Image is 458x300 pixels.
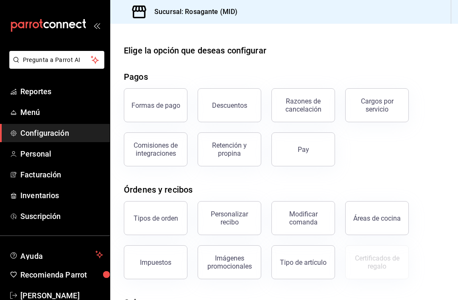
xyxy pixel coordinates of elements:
[23,56,91,64] span: Pregunta a Parrot AI
[203,254,256,270] div: Imágenes promocionales
[20,107,103,118] span: Menú
[351,97,403,113] div: Cargos por servicio
[124,201,187,235] button: Tipos de orden
[203,210,256,226] div: Personalizar recibo
[20,269,103,280] span: Recomienda Parrot
[353,214,401,222] div: Áreas de cocina
[345,201,409,235] button: Áreas de cocina
[277,97,330,113] div: Razones de cancelación
[20,190,103,201] span: Inventarios
[9,51,104,69] button: Pregunta a Parrot AI
[198,88,261,122] button: Descuentos
[124,132,187,166] button: Comisiones de integraciones
[271,132,335,166] button: Pay
[148,7,237,17] h3: Sucursal: Rosagante (MID)
[129,141,182,157] div: Comisiones de integraciones
[20,148,103,160] span: Personal
[131,101,180,109] div: Formas de pago
[271,201,335,235] button: Modificar comanda
[203,141,256,157] div: Retención y propina
[20,127,103,139] span: Configuración
[212,101,247,109] div: Descuentos
[345,245,409,279] button: Certificados de regalo
[124,44,266,57] div: Elige la opción que deseas configurar
[20,210,103,222] span: Suscripción
[134,214,178,222] div: Tipos de orden
[345,88,409,122] button: Cargos por servicio
[124,70,148,83] div: Pagos
[6,62,104,70] a: Pregunta a Parrot AI
[271,245,335,279] button: Tipo de artículo
[124,245,187,279] button: Impuestos
[280,258,327,266] div: Tipo de artículo
[298,146,309,154] div: Pay
[351,254,403,270] div: Certificados de regalo
[277,210,330,226] div: Modificar comanda
[140,258,171,266] div: Impuestos
[124,183,193,196] div: Órdenes y recibos
[93,22,100,29] button: open_drawer_menu
[198,201,261,235] button: Personalizar recibo
[124,88,187,122] button: Formas de pago
[198,245,261,279] button: Imágenes promocionales
[20,250,92,260] span: Ayuda
[20,86,103,97] span: Reportes
[198,132,261,166] button: Retención y propina
[20,169,103,180] span: Facturación
[271,88,335,122] button: Razones de cancelación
